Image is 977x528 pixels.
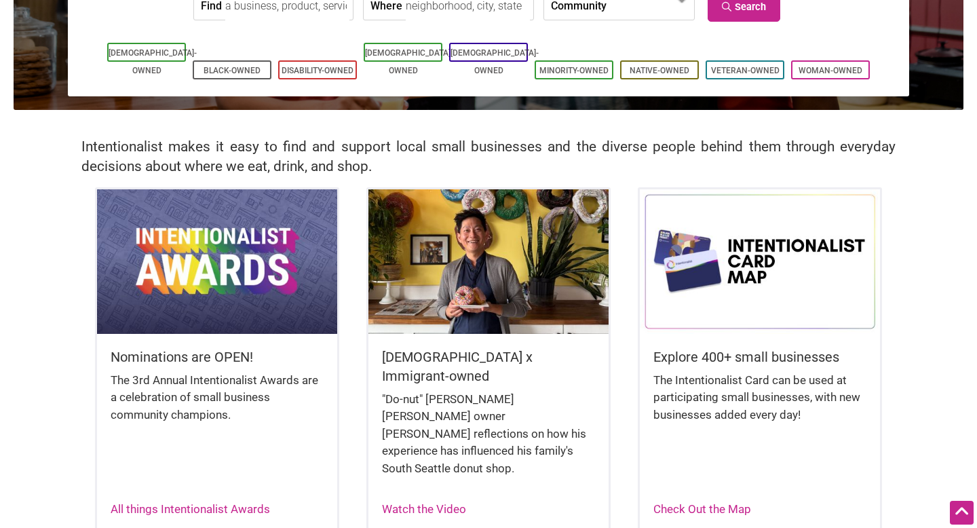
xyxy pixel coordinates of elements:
[204,66,261,75] a: Black-Owned
[451,48,539,75] a: [DEMOGRAPHIC_DATA]-Owned
[365,48,453,75] a: [DEMOGRAPHIC_DATA]-Owned
[282,66,353,75] a: Disability-Owned
[111,502,270,516] a: All things Intentionalist Awards
[382,347,595,385] h5: [DEMOGRAPHIC_DATA] x Immigrant-owned
[640,189,880,333] img: Intentionalist Card Map
[111,372,324,438] div: The 3rd Annual Intentionalist Awards are a celebration of small business community champions.
[799,66,862,75] a: Woman-Owned
[711,66,780,75] a: Veteran-Owned
[368,189,609,333] img: King Donuts - Hong Chhuor
[111,347,324,366] h5: Nominations are OPEN!
[539,66,609,75] a: Minority-Owned
[950,501,974,525] div: Scroll Back to Top
[109,48,197,75] a: [DEMOGRAPHIC_DATA]-Owned
[653,347,866,366] h5: Explore 400+ small businesses
[382,391,595,491] div: "Do-nut" [PERSON_NAME] [PERSON_NAME] owner [PERSON_NAME] reflections on how his experience has in...
[81,137,896,176] h2: Intentionalist makes it easy to find and support local small businesses and the diverse people be...
[630,66,689,75] a: Native-Owned
[653,372,866,438] div: The Intentionalist Card can be used at participating small businesses, with new businesses added ...
[382,502,466,516] a: Watch the Video
[653,502,751,516] a: Check Out the Map
[97,189,337,333] img: Intentionalist Awards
